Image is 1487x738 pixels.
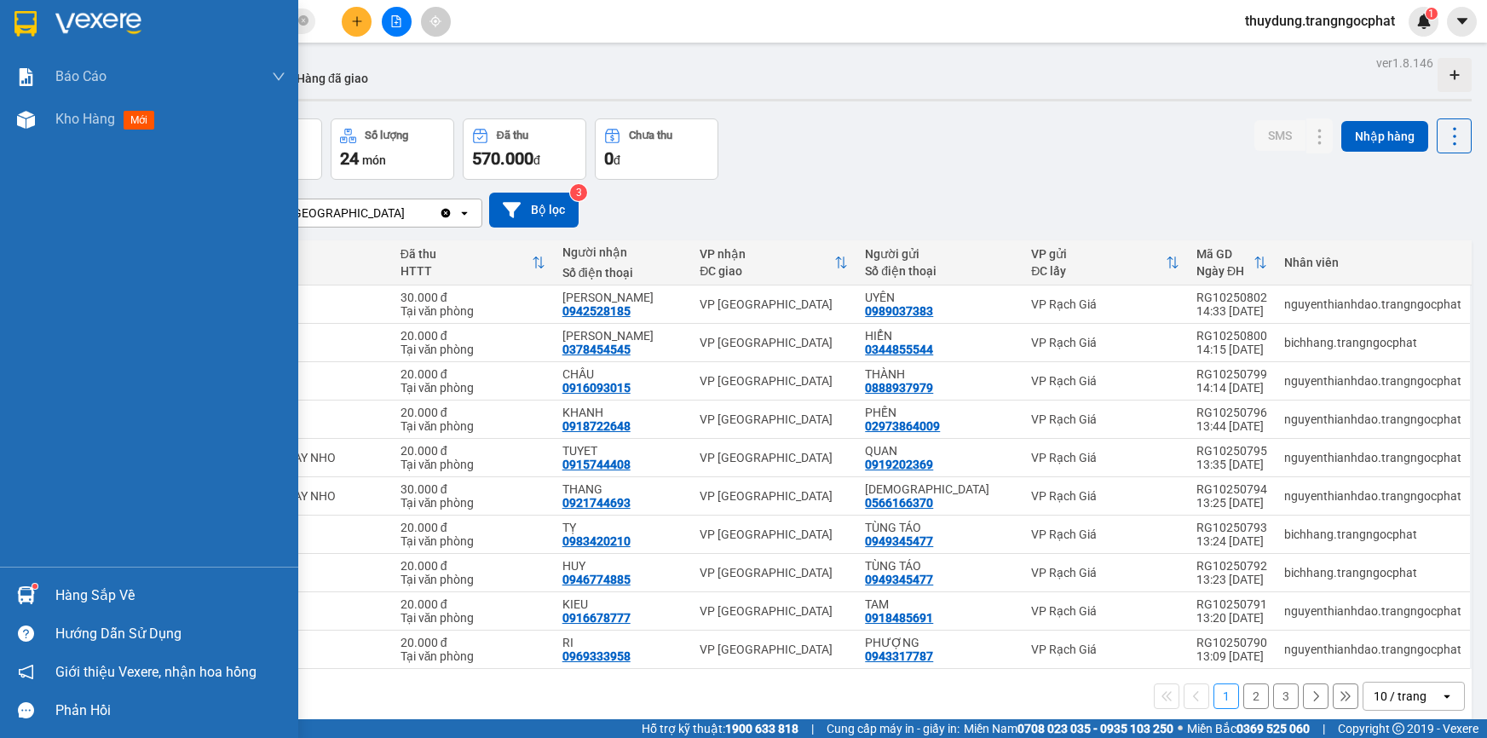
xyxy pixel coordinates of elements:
div: VP [GEOGRAPHIC_DATA] [700,374,848,388]
div: HỘP [239,336,383,349]
button: file-add [382,7,412,37]
div: 13:24 [DATE] [1196,534,1267,548]
img: solution-icon [17,68,35,86]
span: notification [18,664,34,680]
div: 0983420210 [562,534,631,548]
div: 0344855544 [865,343,933,356]
span: aim [429,15,441,27]
div: KIEU [562,597,683,611]
div: HIỂN [865,329,1014,343]
span: Cung cấp máy in - giấy in: [827,719,960,738]
div: 20.000 đ [401,444,545,458]
button: 1 [1213,683,1239,709]
button: Số lượng24món [331,118,454,180]
div: ĐC lấy [1031,264,1166,278]
div: THANG [562,482,683,496]
div: 0916678777 [562,611,631,625]
th: Toggle SortBy [392,240,554,285]
div: bichhang.trangngocphat [1284,566,1461,579]
span: file-add [390,15,402,27]
button: 3 [1273,683,1299,709]
div: 01VÉ SỐ [239,412,383,426]
div: 0918722648 [562,419,631,433]
div: 0942528185 [562,304,631,318]
span: copyright [1392,723,1404,735]
div: 0921744693 [562,496,631,510]
span: đ [614,153,620,167]
div: 14:33 [DATE] [1196,304,1267,318]
button: plus [342,7,372,37]
img: icon-new-feature [1416,14,1432,29]
div: VP [GEOGRAPHIC_DATA] [700,297,848,311]
div: VP [GEOGRAPHIC_DATA] [700,643,848,656]
span: question-circle [18,626,34,642]
div: RG10250791 [1196,597,1267,611]
div: RG10250802 [1196,291,1267,304]
div: CHÂU [562,367,683,381]
div: PHƯƠNG THẢO [562,329,683,343]
div: VP Rạch Giá [1031,374,1179,388]
div: ver 1.8.146 [1376,54,1433,72]
div: Tại văn phòng [401,458,545,471]
div: VP Rạch Giá [1031,528,1179,541]
button: Hàng đã giao [283,58,382,99]
span: | [1323,719,1325,738]
div: TÙNG TÁO [865,521,1014,534]
div: 20.000 đ [401,406,545,419]
div: Đã thu [401,247,532,261]
div: 0946774885 [562,573,631,586]
strong: 0708 023 035 - 0935 103 250 [1017,722,1173,735]
button: Nhập hàng [1341,121,1428,152]
div: Tại văn phòng [401,304,545,318]
span: đ [533,153,540,167]
div: Số lượng [365,130,408,141]
span: Miền Nam [964,719,1173,738]
div: GÓI [239,566,383,579]
div: VP Rạch Giá [1031,412,1179,426]
span: | [811,719,814,738]
div: Đã thu [497,130,528,141]
th: Toggle SortBy [1188,240,1276,285]
div: Số điện thoại [865,264,1014,278]
svg: open [458,206,471,220]
img: logo-vxr [14,11,37,37]
div: 20.000 đ [401,597,545,611]
div: DIEU [865,482,1014,496]
div: RG10250793 [1196,521,1267,534]
div: 13:20 [DATE] [1196,611,1267,625]
th: Toggle SortBy [691,240,856,285]
div: bichhang.trangngocphat [1284,336,1461,349]
div: nguyenthianhdao.trangngocphat [1284,412,1461,426]
div: KHANH [562,406,683,419]
span: close-circle [298,15,308,26]
div: VP [GEOGRAPHIC_DATA] [700,336,848,349]
span: món [362,153,386,167]
div: 10 / trang [1374,688,1426,705]
div: Hàng sắp về [55,583,285,608]
div: VP [GEOGRAPHIC_DATA] [700,528,848,541]
button: SMS [1254,120,1305,151]
div: 14:15 [DATE] [1196,343,1267,356]
span: Hỗ trợ kỹ thuật: [642,719,798,738]
div: VP Rạch Giá [1031,336,1179,349]
span: Kho hàng [55,111,115,127]
div: Tại văn phòng [401,649,545,663]
div: 20.000 đ [401,636,545,649]
div: VP [GEOGRAPHIC_DATA] [700,566,848,579]
div: Số điện thoại [562,266,683,280]
span: Miền Bắc [1187,719,1310,738]
div: THUNG GIAY NHO [239,489,383,503]
th: Toggle SortBy [1023,240,1188,285]
div: 0989037383 [865,304,933,318]
span: Báo cáo [55,66,107,87]
div: 01T GIẤY [239,297,383,311]
div: VP Rạch Giá [1031,643,1179,656]
div: 30.000 đ [401,291,545,304]
div: PHƯỢNG [865,636,1014,649]
div: Ghi chú [239,264,383,278]
div: THUNG GIAY NHO [239,451,383,464]
div: Tạo kho hàng mới [1438,58,1472,92]
button: Đã thu570.000đ [463,118,586,180]
div: Tại văn phòng [401,381,545,395]
div: 13:44 [DATE] [1196,419,1267,433]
